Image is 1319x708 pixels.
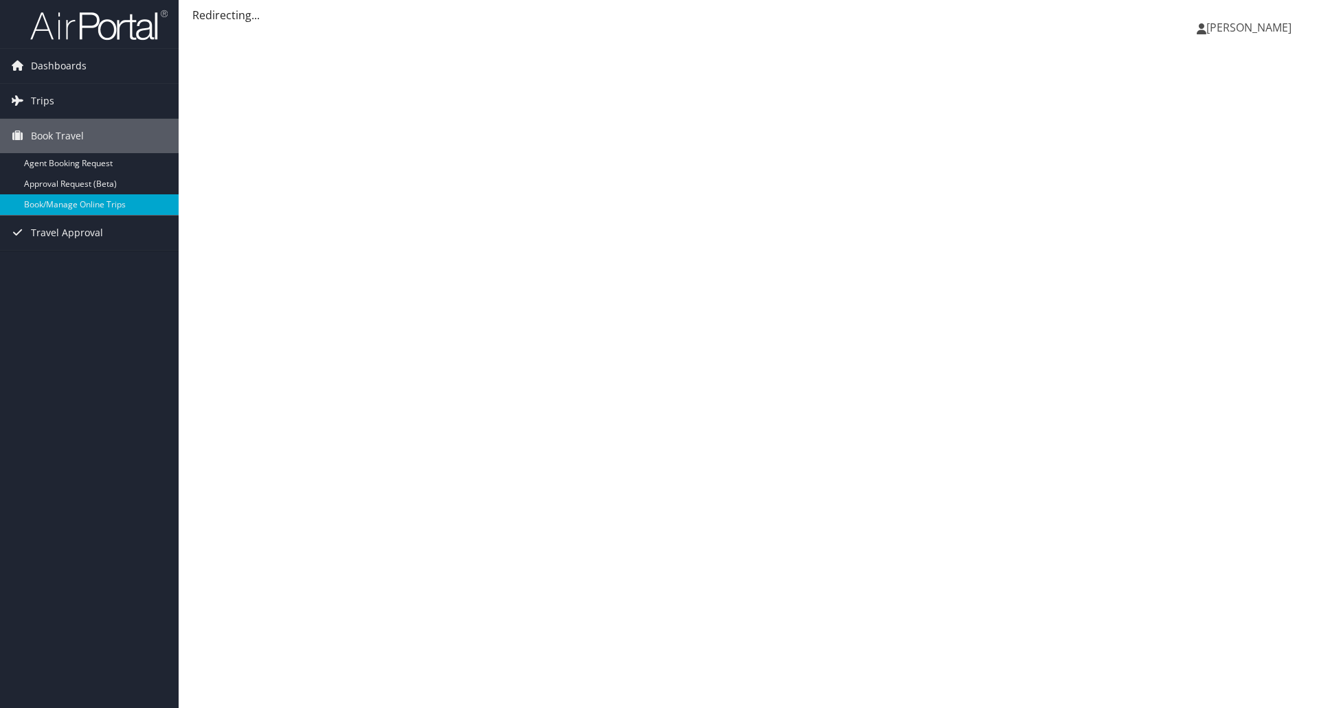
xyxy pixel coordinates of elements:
[31,119,84,153] span: Book Travel
[192,7,1305,23] div: Redirecting...
[31,216,103,250] span: Travel Approval
[1206,20,1292,35] span: [PERSON_NAME]
[31,49,87,83] span: Dashboards
[1197,7,1305,48] a: [PERSON_NAME]
[30,9,168,41] img: airportal-logo.png
[31,84,54,118] span: Trips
